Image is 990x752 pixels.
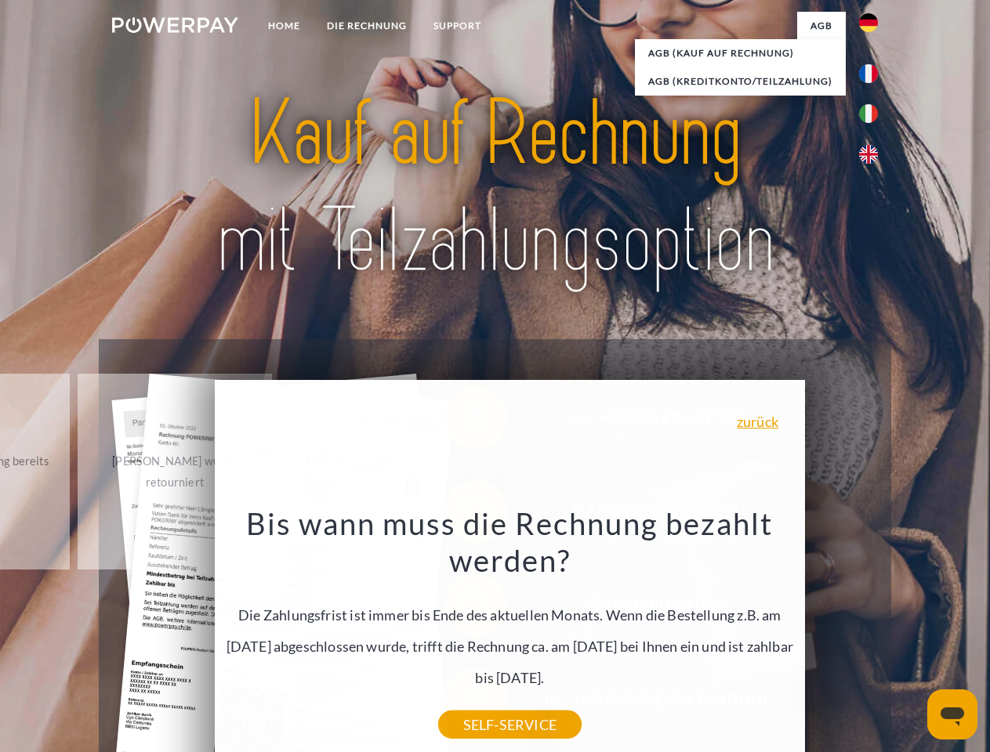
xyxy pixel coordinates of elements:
[223,504,796,725] div: Die Zahlungsfrist ist immer bis Ende des aktuellen Monats. Wenn die Bestellung z.B. am [DATE] abg...
[859,64,878,83] img: fr
[112,17,238,33] img: logo-powerpay-white.svg
[87,450,263,493] div: [PERSON_NAME] wurde retourniert
[797,12,846,40] a: agb
[150,75,840,300] img: title-powerpay_de.svg
[255,12,314,40] a: Home
[859,13,878,32] img: de
[420,12,495,40] a: SUPPORT
[927,689,977,739] iframe: Schaltfläche zum Öffnen des Messaging-Fensters
[737,414,778,428] a: zurück
[223,504,796,580] h3: Bis wann muss die Rechnung bezahlt werden?
[635,39,846,67] a: AGB (Kauf auf Rechnung)
[314,12,420,40] a: DIE RECHNUNG
[859,104,878,123] img: it
[635,67,846,96] a: AGB (Kreditkonto/Teilzahlung)
[438,710,582,739] a: SELF-SERVICE
[859,145,878,164] img: en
